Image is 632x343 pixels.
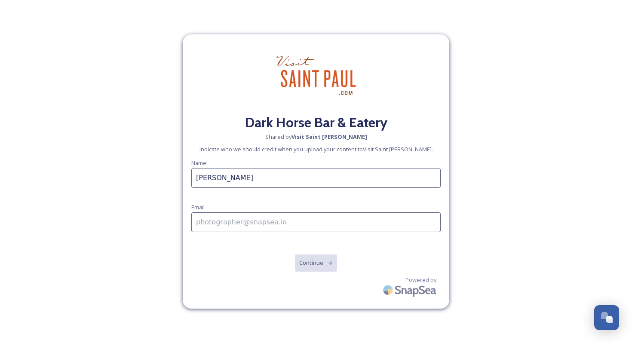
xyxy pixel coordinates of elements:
[191,212,441,232] input: photographer@snapsea.io
[191,112,441,133] h2: Dark Horse Bar & Eatery
[199,145,433,153] span: Indicate who we should credit when you upload your content to Visit Saint [PERSON_NAME] .
[594,305,619,330] button: Open Chat
[405,276,436,284] span: Powered by
[191,168,441,188] input: Name
[295,254,337,271] button: Continue
[265,133,367,141] span: Shared by
[291,133,367,141] strong: Visit Saint [PERSON_NAME]
[191,203,205,211] span: Email
[273,43,359,108] img: visit_sp.jpg
[380,280,441,300] img: SnapSea Logo
[191,159,206,167] span: Name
